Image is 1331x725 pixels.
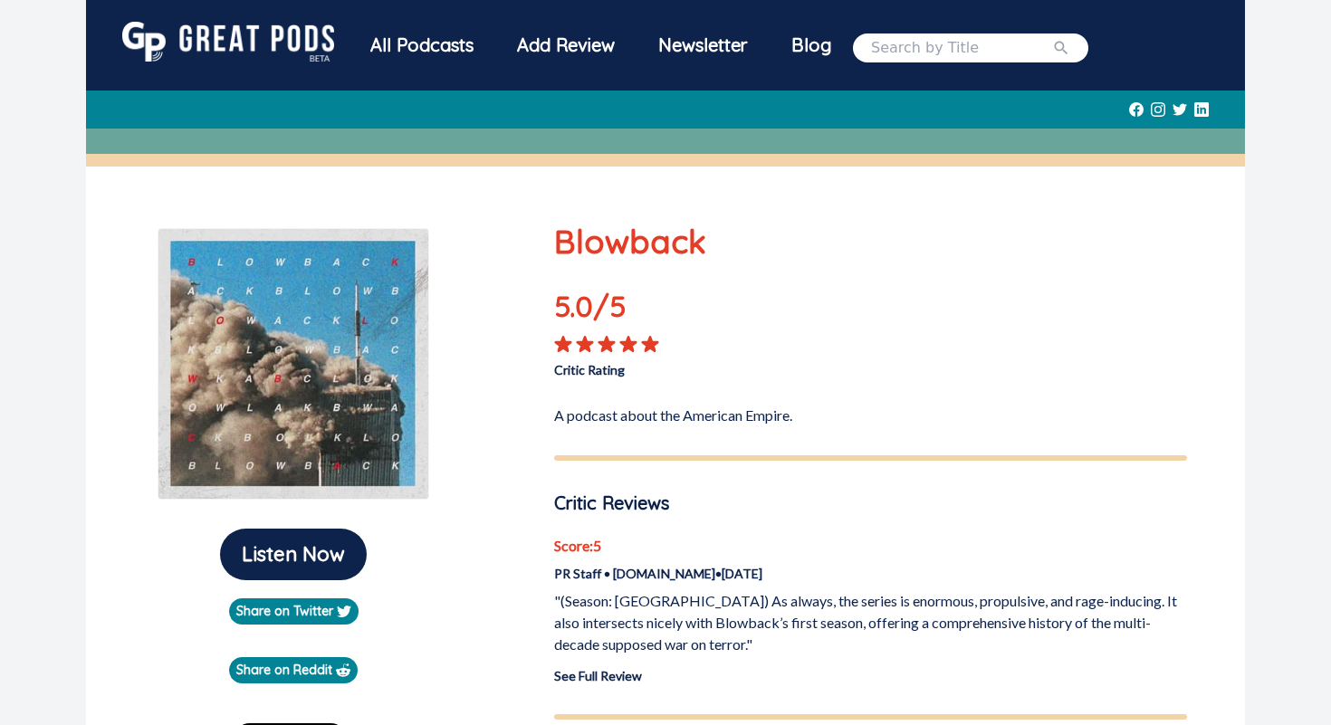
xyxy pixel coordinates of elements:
input: Search by Title [871,37,1052,59]
a: Share on Twitter [229,598,359,625]
div: Newsletter [637,22,770,69]
a: All Podcasts [349,22,495,73]
p: Critic Reviews [554,490,1187,517]
button: Listen Now [220,529,367,580]
a: Newsletter [637,22,770,73]
p: PR Staff • [DOMAIN_NAME] • [DATE] [554,564,1187,583]
a: See Full Review [554,668,642,683]
p: 5.0 /5 [554,284,681,335]
p: "(Season: [GEOGRAPHIC_DATA]) As always, the series is enormous, propulsive, and rage-inducing. It... [554,590,1187,655]
img: Blowback [158,228,429,500]
p: Critic Rating [554,353,870,379]
p: Score: 5 [554,535,1187,557]
p: Blowback [554,217,1187,266]
a: Share on Reddit [229,657,358,683]
a: Blog [770,22,853,69]
a: Add Review [495,22,637,69]
div: All Podcasts [349,22,495,69]
p: A podcast about the American Empire. [554,397,1187,426]
img: GreatPods [122,22,334,62]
